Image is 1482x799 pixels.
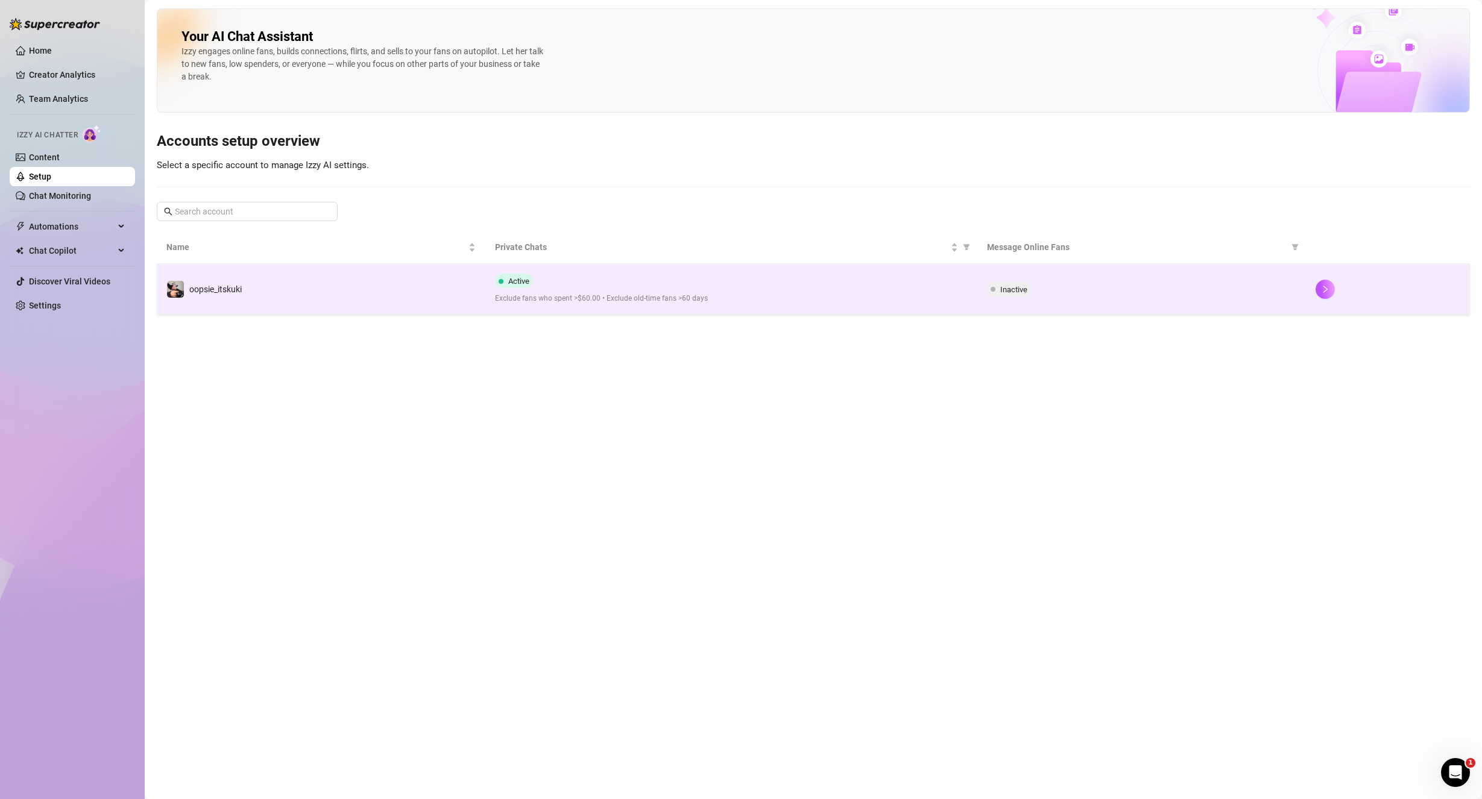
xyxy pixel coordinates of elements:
[1466,758,1475,768] span: 1
[164,207,172,216] span: search
[29,94,88,104] a: Team Analytics
[1000,285,1027,294] span: Inactive
[987,240,1287,254] span: Message Online Fans
[1289,238,1301,256] span: filter
[485,231,978,264] th: Private Chats
[508,277,529,286] span: Active
[29,191,91,201] a: Chat Monitoring
[960,238,973,256] span: filter
[166,240,466,254] span: Name
[29,152,60,162] a: Content
[16,222,25,231] span: thunderbolt
[495,293,968,304] span: Exclude fans who spent >$60.00 • Exclude old-time fans >60 days
[1316,280,1335,299] button: right
[157,160,369,171] span: Select a specific account to manage Izzy AI settings.
[963,243,970,251] span: filter
[29,172,51,181] a: Setup
[29,65,125,84] a: Creator Analytics
[10,18,100,30] img: logo-BBDzfeDw.svg
[175,205,321,218] input: Search account
[83,125,101,142] img: AI Chatter
[16,246,24,255] img: Chat Copilot
[189,284,242,294] span: oopsie_itskuki
[29,301,61,310] a: Settings
[1441,758,1470,787] iframe: Intercom live chat
[181,28,313,45] h2: Your AI Chat Assistant
[495,240,949,254] span: Private Chats
[181,45,543,83] div: Izzy engages online fans, builds connections, flirts, and sells to your fans on autopilot. Let he...
[1321,285,1329,293] span: right
[157,132,1470,151] h3: Accounts setup overview
[157,231,485,264] th: Name
[29,46,52,55] a: Home
[17,130,78,141] span: Izzy AI Chatter
[29,217,115,236] span: Automations
[29,277,110,286] a: Discover Viral Videos
[29,241,115,260] span: Chat Copilot
[167,281,184,298] img: oopsie_itskuki
[1291,243,1299,251] span: filter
